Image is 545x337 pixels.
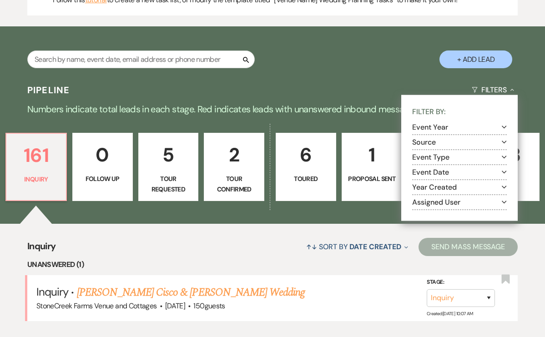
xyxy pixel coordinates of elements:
button: Year Created [412,184,507,191]
button: Event Year [412,124,507,131]
button: Assigned User [412,199,507,206]
p: Proposal Sent [348,174,396,184]
span: ↑↓ [306,242,317,251]
a: [PERSON_NAME] Cisco & [PERSON_NAME] Wedding [77,284,305,301]
span: Inquiry [27,239,56,259]
a: 6Toured [276,133,336,201]
p: Toured [282,174,330,184]
p: Follow Up [78,174,127,184]
li: Unanswered (1) [27,259,518,271]
p: 161 [12,140,61,171]
button: Event Date [412,169,507,176]
span: Inquiry [36,285,68,299]
h3: Pipeline [27,84,70,96]
a: 1Proposal Sent [342,133,402,201]
a: 2Tour Confirmed [204,133,264,201]
input: Search by name, event date, email address or phone number [27,50,255,68]
p: 0 [78,140,127,170]
span: Created: [DATE] 10:07 AM [427,311,473,317]
button: Source [412,139,507,146]
p: 2 [210,140,258,170]
button: Sort By Date Created [303,235,412,259]
p: Tour Requested [144,174,193,194]
span: [DATE] [165,301,185,311]
a: 0Follow Up [72,133,133,201]
button: Send Mass Message [419,238,518,256]
a: 161Inquiry [5,133,67,201]
p: Inquiry [12,174,61,184]
p: 5 [144,140,193,170]
p: 6 [282,140,330,170]
label: Stage: [427,277,495,287]
span: 150 guests [193,301,225,311]
p: Tour Confirmed [210,174,258,194]
span: StoneCreek Farms Venue and Cottages [36,301,157,311]
p: 1 [348,140,396,170]
p: Filter By: [412,106,507,120]
button: Filters [468,78,518,102]
a: 5Tour Requested [138,133,199,201]
button: + Add Lead [439,50,512,68]
span: Date Created [349,242,401,251]
button: Event Type [412,154,507,161]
